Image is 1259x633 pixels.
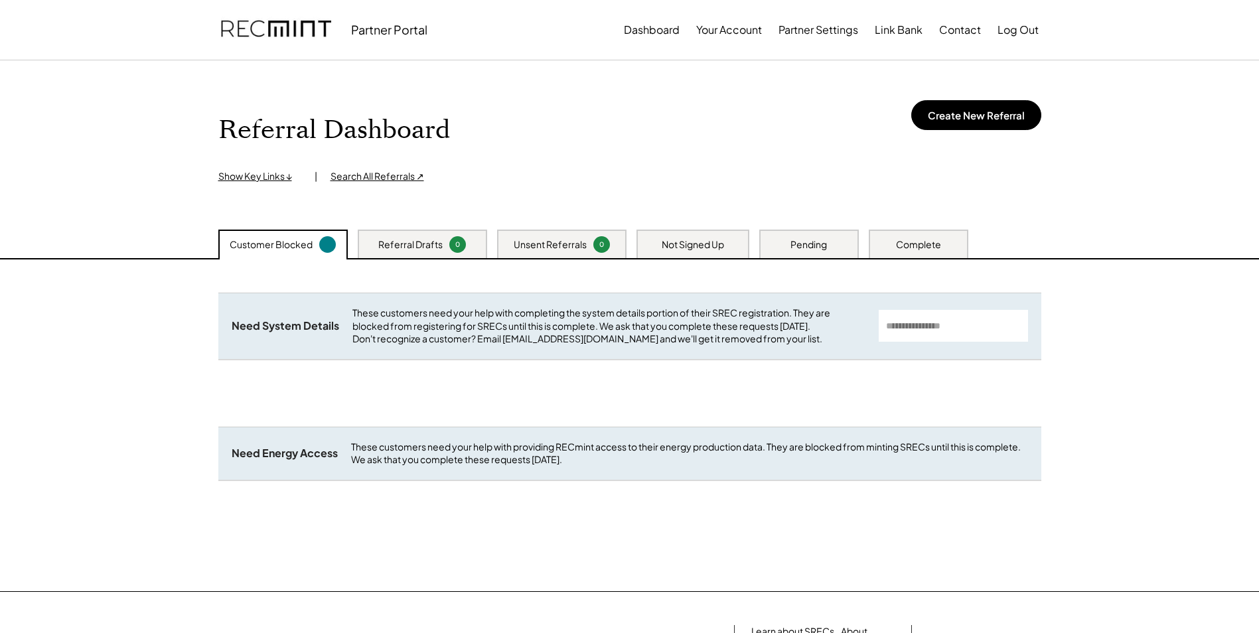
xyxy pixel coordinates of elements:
div: Need Energy Access [232,447,338,460]
div: Search All Referrals ↗ [331,170,424,183]
button: Contact [939,17,981,43]
div: Not Signed Up [662,238,724,251]
div: Need System Details [232,319,339,333]
button: Link Bank [875,17,923,43]
div: 0 [595,240,608,249]
div: Pending [790,238,827,251]
button: Partner Settings [778,17,858,43]
div: Customer Blocked [230,238,313,251]
div: Referral Drafts [378,238,443,251]
div: Complete [896,238,941,251]
button: Create New Referral [911,100,1041,130]
button: Dashboard [624,17,680,43]
div: These customers need your help with providing RECmint access to their energy production data. The... [351,441,1028,466]
button: Log Out [998,17,1039,43]
div: 0 [451,240,464,249]
div: Show Key Links ↓ [218,170,301,183]
div: | [315,170,317,183]
div: Partner Portal [351,22,427,37]
button: Your Account [696,17,762,43]
img: yH5BAEAAAAALAAAAAABAAEAAAIBRAA7 [496,94,569,167]
h1: Referral Dashboard [218,115,450,146]
img: recmint-logotype%403x.png [221,7,331,52]
div: These customers need your help with completing the system details portion of their SREC registrat... [352,307,865,346]
div: Unsent Referrals [514,238,587,251]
